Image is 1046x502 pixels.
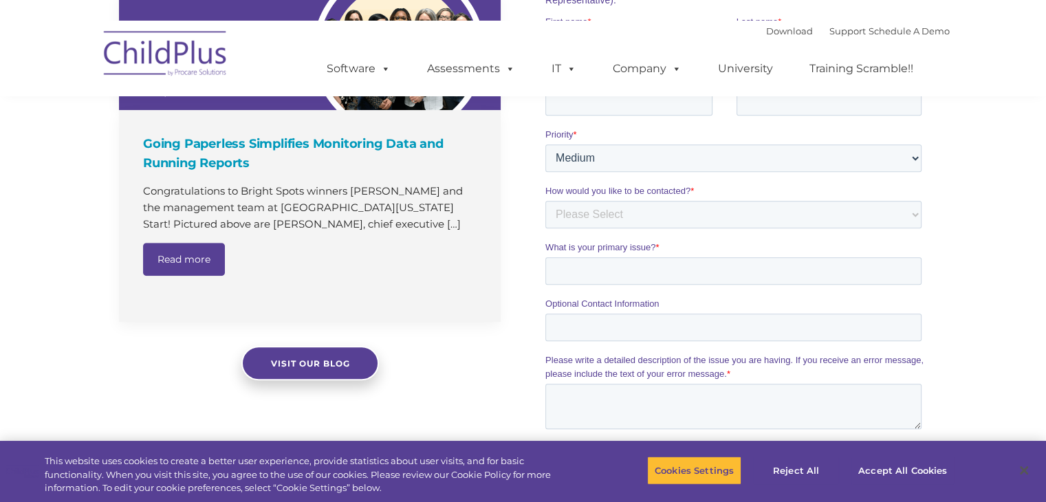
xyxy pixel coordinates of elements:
a: Visit our blog [241,346,379,380]
a: Support [829,25,866,36]
button: Reject All [753,456,839,485]
a: University [704,55,787,83]
font: | [766,25,950,36]
div: This website uses cookies to create a better user experience, provide statistics about user visit... [45,455,576,495]
button: Cookies Settings [647,456,741,485]
img: ChildPlus by Procare Solutions [97,21,235,90]
a: Assessments [413,55,529,83]
a: Read more [143,243,225,276]
p: Congratulations to Bright Spots winners [PERSON_NAME] and the management team at [GEOGRAPHIC_DATA... [143,183,480,232]
a: Software [313,55,404,83]
a: Company [599,55,695,83]
a: Schedule A Demo [869,25,950,36]
a: Download [766,25,813,36]
h4: Going Paperless Simplifies Monitoring Data and Running Reports [143,134,480,173]
a: IT [538,55,590,83]
a: Training Scramble!! [796,55,927,83]
button: Close [1009,455,1039,485]
span: Visit our blog [270,358,349,369]
button: Accept All Cookies [851,456,955,485]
